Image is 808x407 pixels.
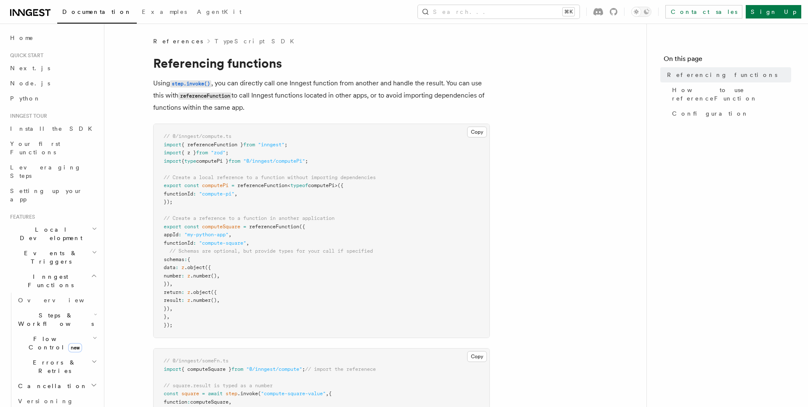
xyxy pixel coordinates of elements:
[181,142,243,148] span: { referenceFunction }
[7,52,43,59] span: Quick start
[7,121,99,136] a: Install the SDK
[7,225,92,242] span: Local Development
[18,398,74,404] span: Versioning
[7,91,99,106] a: Python
[287,182,290,188] span: <
[170,248,373,254] span: // Schemas are optional, but provide types for your call if specified
[193,240,196,246] span: :
[15,311,94,328] span: Steps & Workflows
[137,3,192,23] a: Examples
[7,113,47,119] span: Inngest tour
[243,158,305,164] span: "@/inngest/computePi"
[217,273,220,279] span: ,
[164,133,231,139] span: // @/inngest/compute.ts
[7,160,99,183] a: Leveraging Steps
[664,54,791,67] h4: On this page
[202,391,205,396] span: =
[226,150,229,156] span: ;
[184,224,199,230] span: const
[667,71,777,79] span: Referencing functions
[7,61,99,76] a: Next.js
[164,399,187,405] span: function
[164,174,376,180] span: // Create a local reference to a function without importing dependencies
[672,86,791,103] span: How to use referenceFunction
[563,8,574,16] kbd: ⌘K
[170,306,173,312] span: ,
[164,199,173,205] span: });
[187,289,190,295] span: z
[199,240,246,246] span: "compute-square"
[181,366,231,372] span: { computeSquare }
[329,391,332,396] span: {
[164,182,181,188] span: export
[229,158,240,164] span: from
[10,140,60,156] span: Your first Functions
[190,289,211,295] span: .object
[211,273,217,279] span: ()
[153,55,490,71] h1: Referencing functions
[164,366,181,372] span: import
[231,366,243,372] span: from
[164,150,181,156] span: import
[7,269,99,293] button: Inngest Functions
[190,297,211,303] span: .number
[181,150,196,156] span: { z }
[672,109,749,118] span: Configuration
[197,8,242,15] span: AgentKit
[467,127,487,137] button: Copy
[237,391,258,396] span: .invoke
[164,158,181,164] span: import
[15,358,91,375] span: Errors & Retries
[170,79,211,87] a: step.invoke()
[237,182,287,188] span: referenceFunction
[249,224,299,230] span: referenceFunction
[258,142,284,148] span: "inngest"
[665,5,742,18] a: Contact sales
[669,106,791,121] a: Configuration
[15,308,99,331] button: Steps & Workflows
[181,158,184,164] span: {
[15,355,99,378] button: Errors & Retries
[10,65,50,71] span: Next.js
[7,246,99,269] button: Events & Triggers
[164,322,173,328] span: });
[243,142,255,148] span: from
[7,183,99,207] a: Setting up your app
[62,8,132,15] span: Documentation
[187,256,190,262] span: {
[202,182,229,188] span: computePi
[170,80,211,87] code: step.invoke()
[305,366,376,372] span: // import the referenece
[164,273,181,279] span: number
[10,34,34,42] span: Home
[184,264,205,270] span: .object
[669,82,791,106] a: How to use referenceFunction
[7,136,99,160] a: Your first Functions
[229,232,231,238] span: ,
[202,224,240,230] span: computeSquare
[211,297,217,303] span: ()
[164,142,181,148] span: import
[170,281,173,287] span: ,
[10,95,41,102] span: Python
[15,382,88,390] span: Cancellation
[302,366,305,372] span: ;
[164,264,175,270] span: data
[7,76,99,91] a: Node.js
[299,224,305,230] span: ({
[164,232,178,238] span: appId
[7,214,35,220] span: Features
[181,297,184,303] span: :
[234,191,237,197] span: ,
[142,8,187,15] span: Examples
[10,188,82,203] span: Setting up your app
[215,37,299,45] a: TypeScript SDK
[184,182,199,188] span: const
[229,399,231,405] span: ,
[153,77,490,114] p: Using , you can directly call one Inngest function from another and handle the result. You can us...
[7,222,99,246] button: Local Development
[10,125,97,132] span: Install the SDK
[184,256,187,262] span: :
[196,150,208,156] span: from
[258,391,261,396] span: (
